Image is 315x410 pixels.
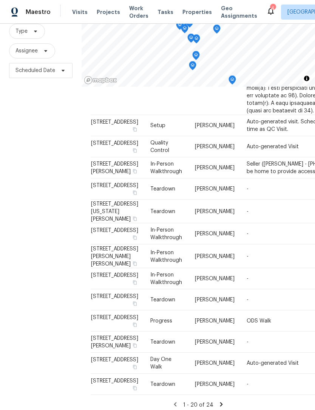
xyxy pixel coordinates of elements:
button: Copy Address [131,234,138,241]
span: Setup [150,123,165,128]
span: ODS Walk [247,318,271,324]
div: Map marker [213,25,221,36]
div: 4 [270,5,275,12]
span: [PERSON_NAME] [195,123,235,128]
span: [STREET_ADDRESS][PERSON_NAME] [91,161,138,174]
span: Assignee [15,47,38,55]
span: Type [15,28,28,35]
span: [PERSON_NAME] [195,361,235,366]
span: [PERSON_NAME] [195,297,235,303]
span: [STREET_ADDRESS] [91,228,138,233]
button: Copy Address [131,279,138,286]
span: Projects [97,8,120,16]
span: [STREET_ADDRESS] [91,357,138,362]
div: Map marker [187,34,195,45]
span: [STREET_ADDRESS] [91,273,138,278]
button: Copy Address [131,189,138,196]
button: Copy Address [131,342,138,349]
span: Quality Control [150,140,169,153]
span: Work Orders [129,5,148,20]
span: - [247,382,249,387]
span: Toggle attribution [304,74,309,83]
button: Copy Address [131,260,138,267]
button: Copy Address [131,168,138,175]
span: - [247,297,249,303]
span: Auto-generated Visit [247,144,299,149]
button: Toggle attribution [302,74,311,83]
span: Maestro [26,8,51,16]
span: Progress [150,318,172,324]
span: Day One Walk [150,357,171,370]
span: [PERSON_NAME] [195,253,235,259]
button: Copy Address [131,300,138,307]
span: Teardown [150,382,175,387]
span: [STREET_ADDRESS][US_STATE][PERSON_NAME] [91,201,138,221]
span: - [247,209,249,214]
span: [STREET_ADDRESS] [91,183,138,188]
span: - [247,339,249,345]
span: [STREET_ADDRESS][PERSON_NAME][PERSON_NAME] [91,246,138,266]
span: [PERSON_NAME] [195,382,235,387]
div: Map marker [186,18,193,30]
span: [PERSON_NAME] [195,144,235,149]
span: In-Person Walkthrough [150,227,182,240]
span: [STREET_ADDRESS] [91,294,138,299]
span: In-Person Walkthrough [150,272,182,285]
span: Tasks [157,9,173,15]
span: [PERSON_NAME] [195,209,235,214]
div: Map marker [192,51,200,63]
div: Map marker [189,61,196,73]
div: Map marker [181,24,188,36]
span: [STREET_ADDRESS][PERSON_NAME] [91,336,138,349]
span: - [247,186,249,192]
span: [STREET_ADDRESS] [91,378,138,384]
span: 1 - 20 of 24 [183,402,213,408]
button: Copy Address [131,147,138,154]
span: [PERSON_NAME] [195,231,235,236]
span: In-Person Walkthrough [150,250,182,263]
a: Mapbox homepage [84,76,117,84]
span: [STREET_ADDRESS] [91,141,138,146]
span: Teardown [150,209,175,214]
span: [PERSON_NAME] [195,339,235,345]
span: [PERSON_NAME] [195,318,235,324]
span: Teardown [150,297,175,303]
div: Map marker [176,21,184,32]
span: - [247,253,249,259]
span: Scheduled Date [15,67,55,74]
span: Properties [182,8,212,16]
span: [PERSON_NAME] [195,276,235,281]
span: Teardown [150,339,175,345]
span: [PERSON_NAME] [195,165,235,170]
span: In-Person Walkthrough [150,161,182,174]
span: [PERSON_NAME] [195,186,235,192]
span: Teardown [150,186,175,192]
span: Visits [72,8,88,16]
span: [STREET_ADDRESS] [91,120,138,125]
span: - [247,276,249,281]
span: [STREET_ADDRESS] [91,315,138,320]
span: Geo Assignments [221,5,257,20]
div: Map marker [229,75,236,87]
button: Copy Address [131,364,138,370]
span: Auto-generated Visit [247,361,299,366]
button: Copy Address [131,385,138,392]
button: Copy Address [131,215,138,222]
button: Copy Address [131,126,138,133]
div: Map marker [193,34,200,46]
button: Copy Address [131,321,138,328]
span: - [247,231,249,236]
